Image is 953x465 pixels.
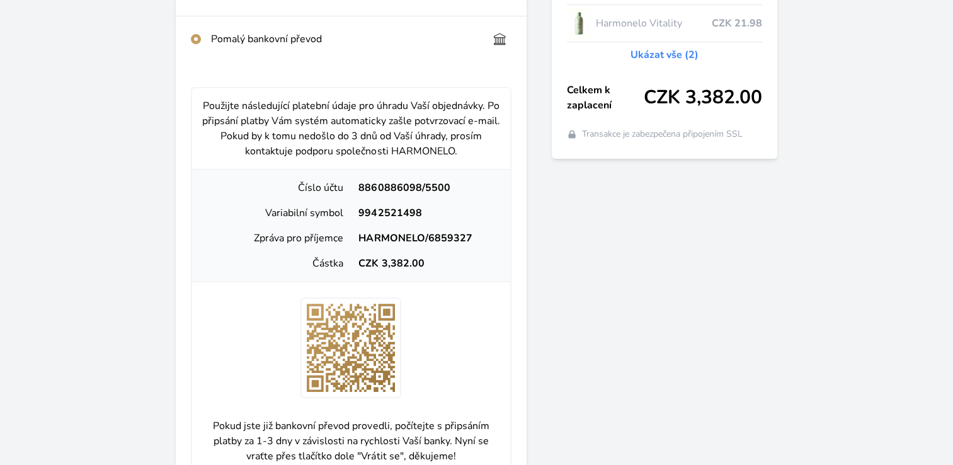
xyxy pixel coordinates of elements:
div: HARMONELO/6859327 [351,231,500,246]
div: Pomalý bankovní převod [211,32,478,47]
div: 9942521498 [351,205,500,221]
div: Variabilní symbol [202,205,351,221]
span: Harmonelo Vitality [596,16,712,31]
img: wq13tYAAAAASUVORK5CYII= [300,297,401,398]
div: Zpráva pro příjemce [202,231,351,246]
span: CZK 21.98 [712,16,762,31]
div: Částka [202,256,351,271]
div: 8860886098/5500 [351,180,500,195]
span: Transakce je zabezpečena připojením SSL [582,128,743,141]
a: Ukázat vše (2) [631,47,699,62]
img: bankTransfer_IBAN.svg [488,32,511,47]
div: Číslo účtu [202,180,351,195]
div: CZK 3,382.00 [351,256,500,271]
img: CLEAN_VITALITY_se_stinem_x-lo.jpg [567,8,591,39]
p: Použijte následující platební údaje pro úhradu Vaší objednávky. Po připsání platby Vám systém aut... [202,98,500,159]
span: CZK 3,382.00 [644,86,762,109]
span: Celkem k zaplacení [567,83,644,113]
